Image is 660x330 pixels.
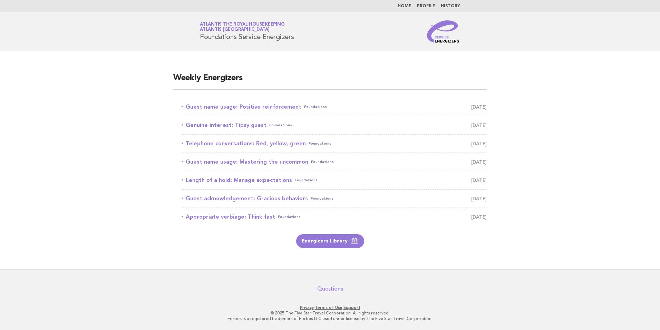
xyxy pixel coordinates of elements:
[200,22,284,32] a: Atlantis the Royal HousekeepingAtlantis [GEOGRAPHIC_DATA]
[182,139,487,148] a: Telephone conversations: Red, yellow, greenFoundations [DATE]
[200,28,270,32] span: Atlantis [GEOGRAPHIC_DATA]
[471,139,487,148] span: [DATE]
[417,4,435,8] a: Profile
[471,120,487,130] span: [DATE]
[182,175,487,185] a: Length of a hold: Manage expectationsFoundations [DATE]
[471,194,487,203] span: [DATE]
[295,175,318,185] span: Foundations
[182,102,487,112] a: Guest name usage: Positive reinforcementFoundations [DATE]
[173,73,487,90] h2: Weekly Energizers
[471,212,487,222] span: [DATE]
[278,212,301,222] span: Foundations
[311,194,333,203] span: Foundations
[269,120,292,130] span: Foundations
[309,139,331,148] span: Foundations
[304,102,327,112] span: Foundations
[300,305,314,310] a: Privacy
[311,157,334,167] span: Foundations
[317,285,343,292] a: Questions
[182,212,487,222] a: Appropriate verbiage: Think fastFoundations [DATE]
[200,22,294,40] h1: Foundations Service Energizers
[119,305,541,310] p: · ·
[182,194,487,203] a: Guest acknowledgement: Gracious behaviorsFoundations [DATE]
[441,4,460,8] a: History
[343,305,360,310] a: Support
[182,120,487,130] a: Genuine interest: Tipsy guestFoundations [DATE]
[427,20,460,43] img: Service Energizers
[182,157,487,167] a: Guest name usage: Mastering the uncommonFoundations [DATE]
[119,316,541,321] p: Forbes is a registered trademark of Forbes LLC used under license by The Five Star Travel Corpora...
[471,175,487,185] span: [DATE]
[315,305,342,310] a: Terms of Use
[119,310,541,316] p: © 2025 The Five Star Travel Corporation. All rights reserved.
[471,102,487,112] span: [DATE]
[296,234,364,248] a: Energizers Library
[471,157,487,167] span: [DATE]
[398,4,411,8] a: Home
